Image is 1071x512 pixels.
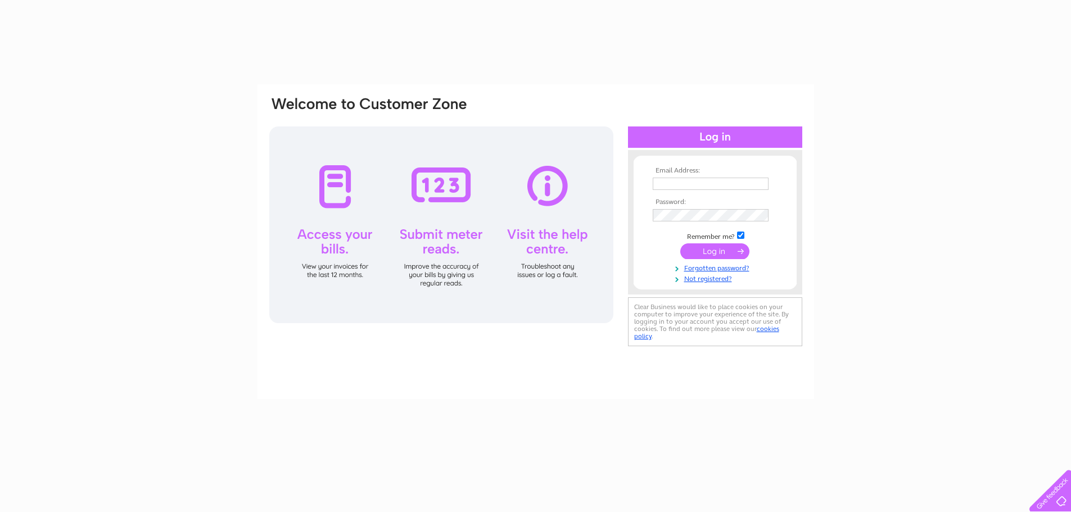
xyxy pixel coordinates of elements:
a: Not registered? [653,273,780,283]
div: Clear Business would like to place cookies on your computer to improve your experience of the sit... [628,297,802,346]
th: Password: [650,198,780,206]
td: Remember me? [650,230,780,241]
a: cookies policy [634,325,779,340]
input: Submit [680,243,749,259]
th: Email Address: [650,167,780,175]
a: Forgotten password? [653,262,780,273]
